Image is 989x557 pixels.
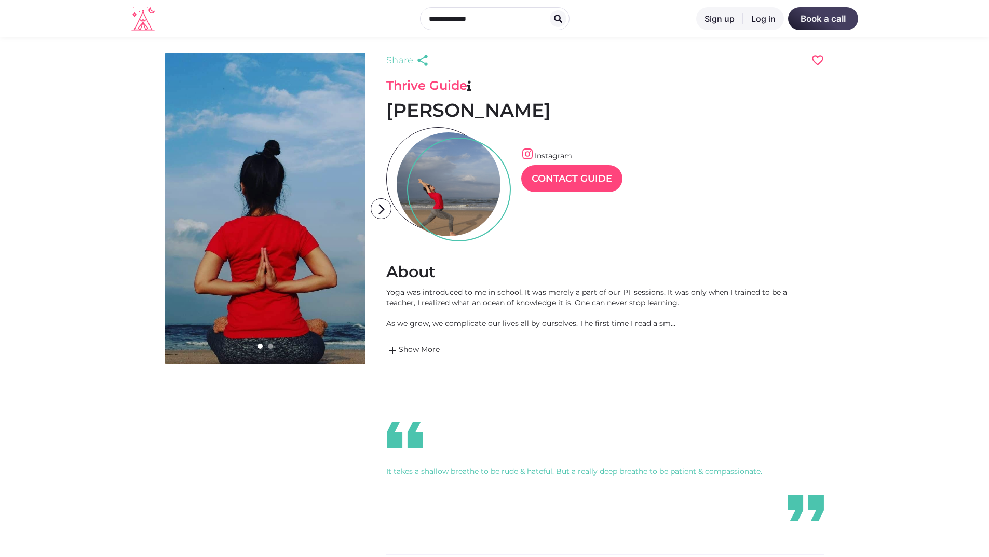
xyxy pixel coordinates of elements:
a: Sign up [696,7,743,30]
a: Book a call [788,7,858,30]
h3: Thrive Guide [386,78,824,93]
div: Yoga was introduced to me in school. It was merely a part of our PT sessions. It was only when I ... [386,287,791,329]
div: It takes a shallow breathe to be rude & hateful. But a really deep breathe to be patient & compas... [386,466,824,477]
a: addShow More [386,344,791,357]
h2: About [386,262,824,282]
i: format_quote [775,492,837,523]
a: Contact Guide [521,165,622,192]
i: format_quote [374,419,436,451]
a: Share [386,53,432,67]
i: arrow_forward_ios [371,199,392,220]
a: Instagram [521,151,572,160]
span: add [386,344,399,357]
span: Share [386,53,413,67]
a: Log in [743,7,784,30]
h1: [PERSON_NAME] [386,99,824,122]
